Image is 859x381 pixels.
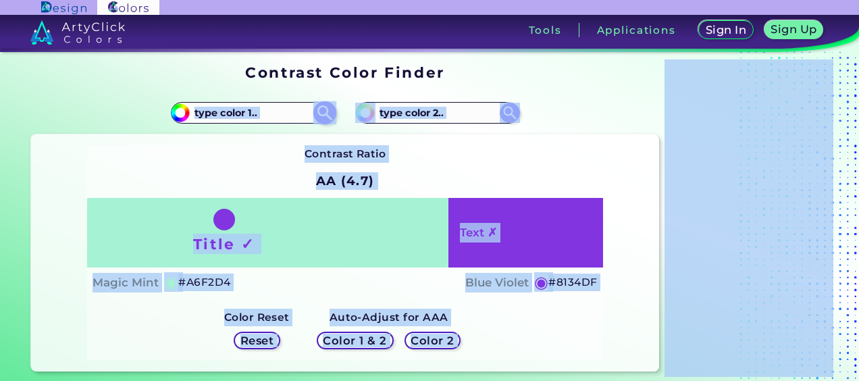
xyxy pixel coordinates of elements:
[30,20,126,45] img: logo_artyclick_colors_white.svg
[178,274,230,291] h5: #A6F2D4
[773,24,815,34] h5: Sign Up
[534,274,549,290] h5: ◉
[310,166,381,196] h2: AA (4.7)
[375,103,500,122] input: type color 2..
[326,336,384,346] h5: Color 1 & 2
[460,223,497,243] h4: Text ✗
[245,62,444,82] h1: Contrast Color Finder
[330,311,448,324] strong: Auto-Adjust for AAA
[548,274,597,291] h5: #8134DF
[313,101,336,124] img: icon search
[529,25,562,35] h3: Tools
[597,25,676,35] h3: Applications
[701,22,751,39] a: Sign In
[305,147,386,160] strong: Contrast Ratio
[190,103,315,122] input: type color 1..
[93,273,159,293] h4: Magic Mint
[41,1,86,14] img: ArtyClick Design logo
[465,273,529,293] h4: Blue Violet
[164,274,179,290] h5: ◉
[708,25,744,35] h5: Sign In
[242,336,272,346] h5: Reset
[767,22,821,39] a: Sign Up
[224,311,290,324] strong: Color Reset
[193,234,255,254] h1: Title ✓
[665,59,833,377] iframe: Advertisement
[500,103,520,123] img: icon search
[413,336,452,346] h5: Color 2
